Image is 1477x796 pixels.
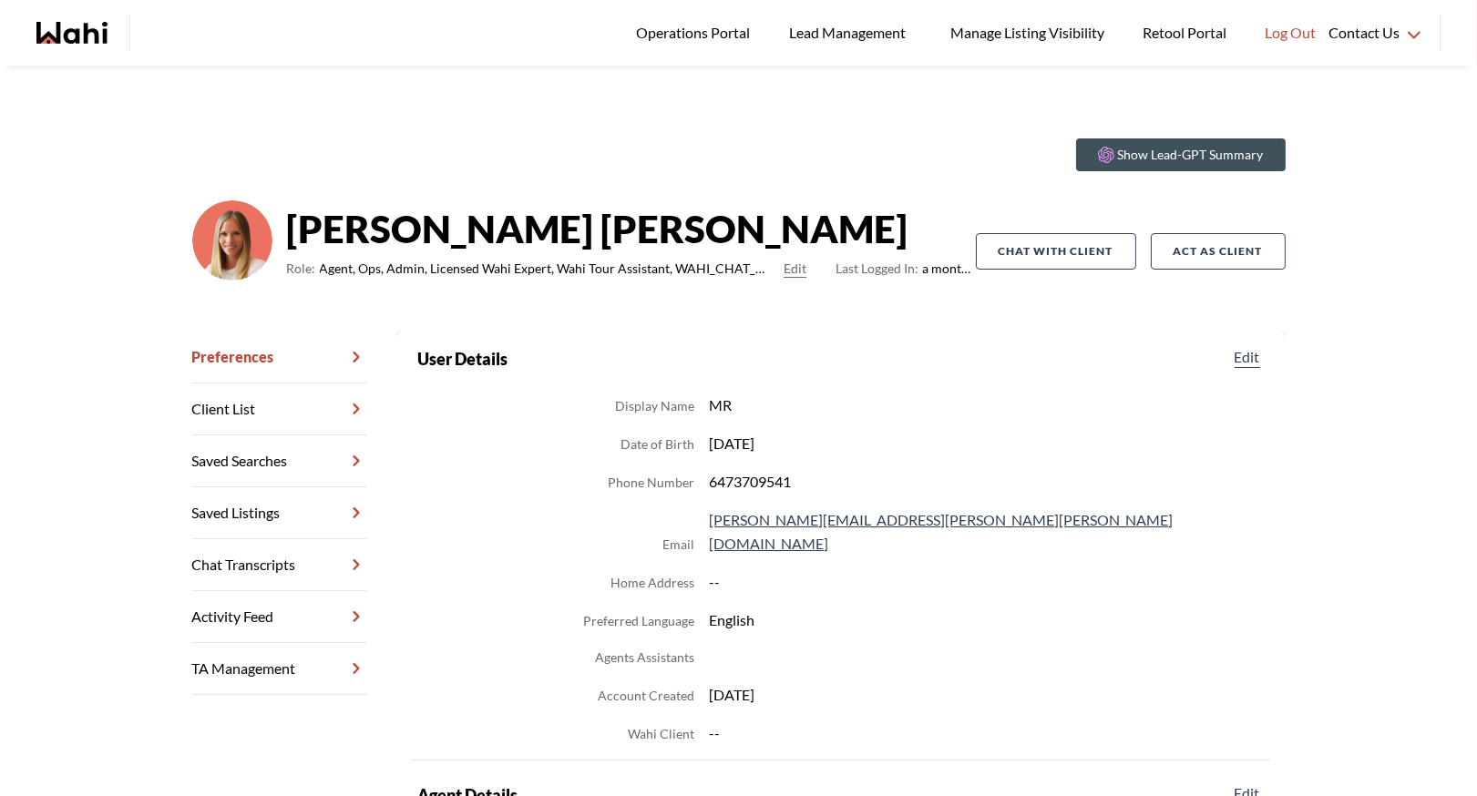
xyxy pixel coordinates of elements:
[629,723,695,745] dt: Wahi Client
[663,534,695,556] dt: Email
[609,472,695,494] dt: Phone Number
[710,608,1264,632] dd: English
[320,258,777,280] span: Agent, Ops, Admin, Licensed Wahi Expert, Wahi Tour Assistant, WAHI_CHAT_MODERATOR
[1118,146,1264,164] p: Show Lead-GPT Summary
[789,21,912,45] span: Lead Management
[192,200,272,281] img: 0f07b375cde2b3f9.png
[192,383,367,435] a: Client List
[710,470,1264,494] dd: 6473709541
[710,393,1264,417] dd: MR
[1143,21,1232,45] span: Retool Portal
[636,21,756,45] span: Operations Portal
[192,539,367,591] a: Chat Transcripts
[287,258,316,280] span: Role:
[1151,233,1286,270] button: Act as Client
[836,258,975,280] span: a month ago
[36,22,108,44] a: Wahi homepage
[710,570,1264,594] dd: --
[192,591,367,643] a: Activity Feed
[710,432,1264,455] dd: [DATE]
[710,721,1264,745] dd: --
[836,260,918,276] span: Last Logged In:
[192,332,367,383] a: Preferences
[621,434,695,455] dt: Date of Birth
[1076,138,1286,171] button: Show Lead-GPT Summary
[192,487,367,539] a: Saved Listings
[584,610,695,632] dt: Preferred Language
[287,201,976,256] strong: [PERSON_NAME] [PERSON_NAME]
[599,685,695,707] dt: Account Created
[1265,21,1316,45] span: Log Out
[945,21,1110,45] span: Manage Listing Visibility
[710,683,1264,707] dd: [DATE]
[611,572,695,594] dt: Home Address
[192,643,367,695] a: TA Management
[418,346,508,372] h2: User Details
[616,395,695,417] dt: Display Name
[192,435,367,487] a: Saved Searches
[1231,346,1264,368] button: Edit
[596,647,695,668] dt: Agents Assistants
[976,233,1136,270] button: Chat with client
[784,258,806,280] button: Edit
[710,508,1264,556] dd: [PERSON_NAME][EMAIL_ADDRESS][PERSON_NAME][PERSON_NAME][DOMAIN_NAME]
